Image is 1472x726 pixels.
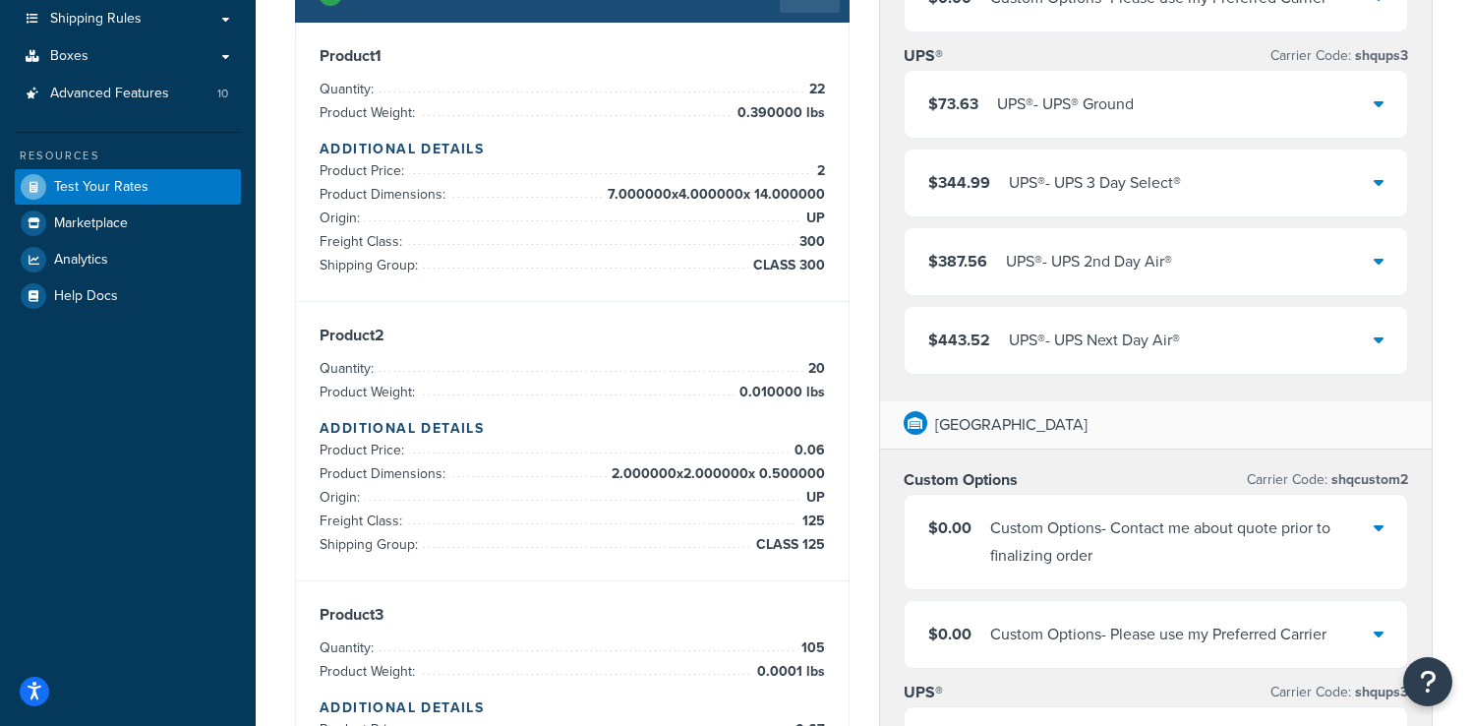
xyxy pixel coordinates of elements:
span: 0.390000 lbs [733,101,825,125]
p: [GEOGRAPHIC_DATA] [935,411,1088,439]
span: Quantity: [320,358,379,379]
span: CLASS 300 [748,254,825,277]
p: Carrier Code: [1247,466,1408,494]
span: $0.00 [928,623,972,645]
h4: Additional Details [320,418,825,439]
h3: Product 1 [320,46,825,66]
span: Shipping Group: [320,255,423,275]
h4: Additional Details [320,697,825,718]
span: Product Weight: [320,661,420,682]
span: CLASS 125 [751,533,825,557]
span: 105 [796,636,825,660]
span: Product Price: [320,160,409,181]
a: Shipping Rules [15,1,241,37]
span: Boxes [50,48,88,65]
span: 125 [797,510,825,533]
h3: Custom Options [904,470,1018,490]
span: Origin: [320,208,365,228]
a: Marketplace [15,206,241,241]
div: Custom Options - Please use my Preferred Carrier [990,621,1326,648]
span: $443.52 [928,329,990,351]
h4: Additional Details [320,139,825,159]
span: Freight Class: [320,231,407,252]
span: Test Your Rates [54,179,148,196]
span: 0.010000 lbs [735,381,825,404]
a: Test Your Rates [15,169,241,205]
span: 7.000000 x 4.000000 x 14.000000 [603,183,825,207]
span: Help Docs [54,288,118,305]
span: Origin: [320,487,365,508]
span: shqups3 [1351,45,1408,66]
span: shqcustom2 [1327,469,1408,490]
span: Product Dimensions: [320,463,450,484]
span: Analytics [54,252,108,269]
div: UPS® - UPS 3 Day Select® [1009,169,1181,197]
span: Quantity: [320,79,379,99]
span: Marketplace [54,215,128,232]
p: Carrier Code: [1270,679,1408,706]
p: Carrier Code: [1270,42,1408,70]
span: Product Weight: [320,382,420,402]
span: 2.000000 x 2.000000 x 0.500000 [607,462,825,486]
span: Advanced Features [50,86,169,102]
span: Freight Class: [320,511,407,531]
span: $387.56 [928,250,987,272]
span: 22 [804,78,825,101]
a: Analytics [15,242,241,277]
div: Custom Options - Contact me about quote prior to finalizing order [990,514,1375,570]
span: Product Price: [320,440,409,460]
div: UPS® - UPS® Ground [997,91,1134,118]
span: Product Weight: [320,102,420,123]
span: 10 [217,86,228,102]
a: Advanced Features10 [15,76,241,112]
span: Shipping Group: [320,534,423,555]
span: UP [801,207,825,230]
h3: Product 3 [320,605,825,625]
a: Boxes [15,38,241,75]
span: 20 [803,357,825,381]
li: Advanced Features [15,76,241,112]
span: UP [801,486,825,510]
div: UPS® - UPS Next Day Air® [1009,327,1180,354]
span: shqups3 [1351,682,1408,702]
h3: Product 2 [320,326,825,345]
span: 300 [795,230,825,254]
button: Open Resource Center [1403,657,1452,706]
div: Resources [15,148,241,164]
span: $0.00 [928,516,972,539]
a: Help Docs [15,278,241,314]
span: 0.0001 lbs [752,660,825,684]
span: Product Dimensions: [320,184,450,205]
span: 2 [812,159,825,183]
span: $73.63 [928,92,978,115]
div: UPS® - UPS 2nd Day Air® [1006,248,1172,275]
span: Shipping Rules [50,11,142,28]
h3: UPS® [904,46,943,66]
h3: UPS® [904,683,943,702]
span: Quantity: [320,637,379,658]
span: $344.99 [928,171,990,194]
span: 0.06 [790,439,825,462]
